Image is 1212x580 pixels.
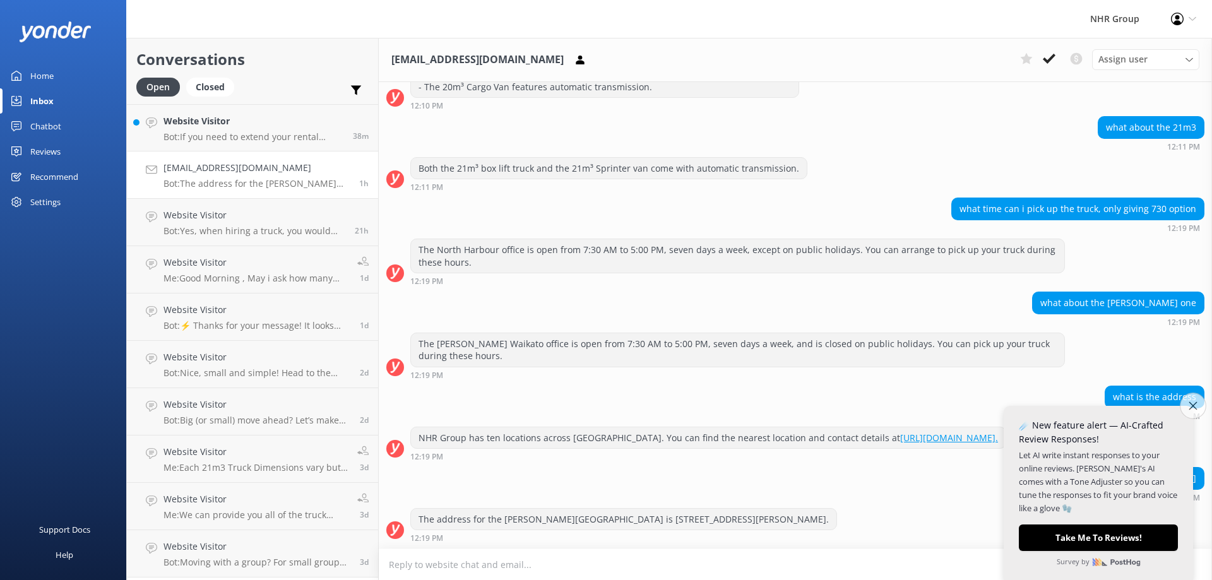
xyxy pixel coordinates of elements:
[163,509,348,521] p: Me: We can provide you all of the truck details that the ferry will need when you make the booking
[163,492,348,506] h4: Website Visitor
[411,239,1064,273] div: The North Harbour office is open from 7:30 AM to 5:00 PM, seven days a week, except on public hol...
[163,320,350,331] p: Bot: ⚡ Thanks for your message! It looks like this one might be best handled by our team directly...
[410,182,807,191] div: Sep 27 2025 12:11pm (UTC +12:00) Pacific/Auckland
[19,21,92,42] img: yonder-white-logo.png
[411,509,836,530] div: The address for the [PERSON_NAME][GEOGRAPHIC_DATA] is [STREET_ADDRESS][PERSON_NAME].
[127,341,378,388] a: Website VisitorBot:Nice, small and simple! Head to the quiz to see what will suit you best, if yo...
[1167,319,1200,326] strong: 12:19 PM
[411,158,807,179] div: Both the 21m³ box lift truck and the 21m³ Sprinter van come with automatic transmission.
[186,80,241,93] a: Closed
[127,435,378,483] a: Website VisitorMe:Each 21m3 Truck Dimensions vary but they are around 1980mm high in the back box...
[411,333,1064,367] div: The [PERSON_NAME] Waikato office is open from 7:30 AM to 5:00 PM, seven days a week, and is close...
[410,453,443,461] strong: 12:19 PM
[163,415,350,426] p: Bot: Big (or small) move ahead? Let’s make sure you’ve got the right wheels. Take our quick quiz ...
[411,427,1006,449] div: NHR Group has ten locations across [GEOGRAPHIC_DATA]. You can find the nearest location and conta...
[127,104,378,151] a: Website VisitorBot:If you need to extend your rental period, please contact the NHR Group team at...
[163,256,348,269] h4: Website Visitor
[360,462,369,473] span: Sep 24 2025 01:19pm (UTC +12:00) Pacific/Auckland
[900,432,998,444] a: [URL][DOMAIN_NAME].
[410,278,443,285] strong: 12:19 PM
[359,178,369,189] span: Sep 27 2025 12:19pm (UTC +12:00) Pacific/Auckland
[163,131,343,143] p: Bot: If you need to extend your rental period, please contact the NHR Group team at 0800 110 110,...
[127,530,378,577] a: Website VisitorBot:Moving with a group? For small groups of 1–5 people, you can enquire about our...
[410,452,1006,461] div: Sep 27 2025 12:19pm (UTC +12:00) Pacific/Auckland
[30,114,61,139] div: Chatbot
[163,114,343,128] h4: Website Visitor
[1167,225,1200,232] strong: 12:19 PM
[163,273,348,284] p: Me: Good Morning , May i ask how many bedroom house stuff you are moving ? so i can guide you to ...
[136,80,186,93] a: Open
[163,557,350,568] p: Bot: Moving with a group? For small groups of 1–5 people, you can enquire about our cars and SUVs...
[360,557,369,567] span: Sep 24 2025 12:18pm (UTC +12:00) Pacific/Auckland
[30,88,54,114] div: Inbox
[30,139,61,164] div: Reviews
[163,303,350,317] h4: Website Visitor
[163,367,350,379] p: Bot: Nice, small and simple! Head to the quiz to see what will suit you best, if you require furt...
[952,198,1204,220] div: what time can i pick up the truck, only giving 730 option
[163,398,350,411] h4: Website Visitor
[360,415,369,425] span: Sep 24 2025 02:06pm (UTC +12:00) Pacific/Auckland
[1167,143,1200,151] strong: 12:11 PM
[1033,292,1204,314] div: what about the [PERSON_NAME] one
[127,388,378,435] a: Website VisitorBot:Big (or small) move ahead? Let’s make sure you’ve got the right wheels. Take o...
[410,276,1065,285] div: Sep 27 2025 12:19pm (UTC +12:00) Pacific/Auckland
[391,52,564,68] h3: [EMAIL_ADDRESS][DOMAIN_NAME]
[56,542,73,567] div: Help
[410,101,799,110] div: Sep 27 2025 12:10pm (UTC +12:00) Pacific/Auckland
[163,445,348,459] h4: Website Visitor
[30,164,78,189] div: Recommend
[410,535,443,542] strong: 12:19 PM
[1092,49,1199,69] div: Assign User
[186,78,234,97] div: Closed
[136,78,180,97] div: Open
[1032,317,1204,326] div: Sep 27 2025 12:19pm (UTC +12:00) Pacific/Auckland
[163,178,350,189] p: Bot: The address for the [PERSON_NAME][GEOGRAPHIC_DATA] is [STREET_ADDRESS][PERSON_NAME].
[360,320,369,331] span: Sep 26 2025 01:36am (UTC +12:00) Pacific/Auckland
[1098,52,1148,66] span: Assign user
[163,540,350,553] h4: Website Visitor
[360,509,369,520] span: Sep 24 2025 01:12pm (UTC +12:00) Pacific/Auckland
[355,225,369,236] span: Sep 26 2025 04:32pm (UTC +12:00) Pacific/Auckland
[127,483,378,530] a: Website VisitorMe:We can provide you all of the truck details that the ferry will need when you m...
[163,161,350,175] h4: [EMAIL_ADDRESS][DOMAIN_NAME]
[30,63,54,88] div: Home
[360,273,369,283] span: Sep 26 2025 09:37am (UTC +12:00) Pacific/Auckland
[410,533,837,542] div: Sep 27 2025 12:19pm (UTC +12:00) Pacific/Auckland
[30,189,61,215] div: Settings
[951,223,1204,232] div: Sep 27 2025 12:19pm (UTC +12:00) Pacific/Auckland
[127,246,378,293] a: Website VisitorMe:Good Morning , May i ask how many bedroom house stuff you are moving ? so i can...
[163,225,345,237] p: Bot: Yes, when hiring a truck, you would need to pay the bond plus the daily rental cost. The dai...
[410,372,443,379] strong: 12:19 PM
[410,184,443,191] strong: 12:11 PM
[1098,117,1204,138] div: what about the 21m3
[39,517,90,542] div: Support Docs
[127,151,378,199] a: [EMAIL_ADDRESS][DOMAIN_NAME]Bot:The address for the [PERSON_NAME][GEOGRAPHIC_DATA] is [STREET_ADD...
[127,293,378,341] a: Website VisitorBot:⚡ Thanks for your message! It looks like this one might be best handled by our...
[163,462,348,473] p: Me: Each 21m3 Truck Dimensions vary but they are around 1980mm high in the back box, we can advis...
[127,199,378,246] a: Website VisitorBot:Yes, when hiring a truck, you would need to pay the bond plus the daily rental...
[353,131,369,141] span: Sep 27 2025 01:03pm (UTC +12:00) Pacific/Auckland
[410,370,1065,379] div: Sep 27 2025 12:19pm (UTC +12:00) Pacific/Auckland
[163,350,350,364] h4: Website Visitor
[136,47,369,71] h2: Conversations
[360,367,369,378] span: Sep 25 2025 09:18am (UTC +12:00) Pacific/Auckland
[163,208,345,222] h4: Website Visitor
[1105,386,1204,408] div: what is the address
[1098,142,1204,151] div: Sep 27 2025 12:11pm (UTC +12:00) Pacific/Auckland
[410,102,443,110] strong: 12:10 PM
